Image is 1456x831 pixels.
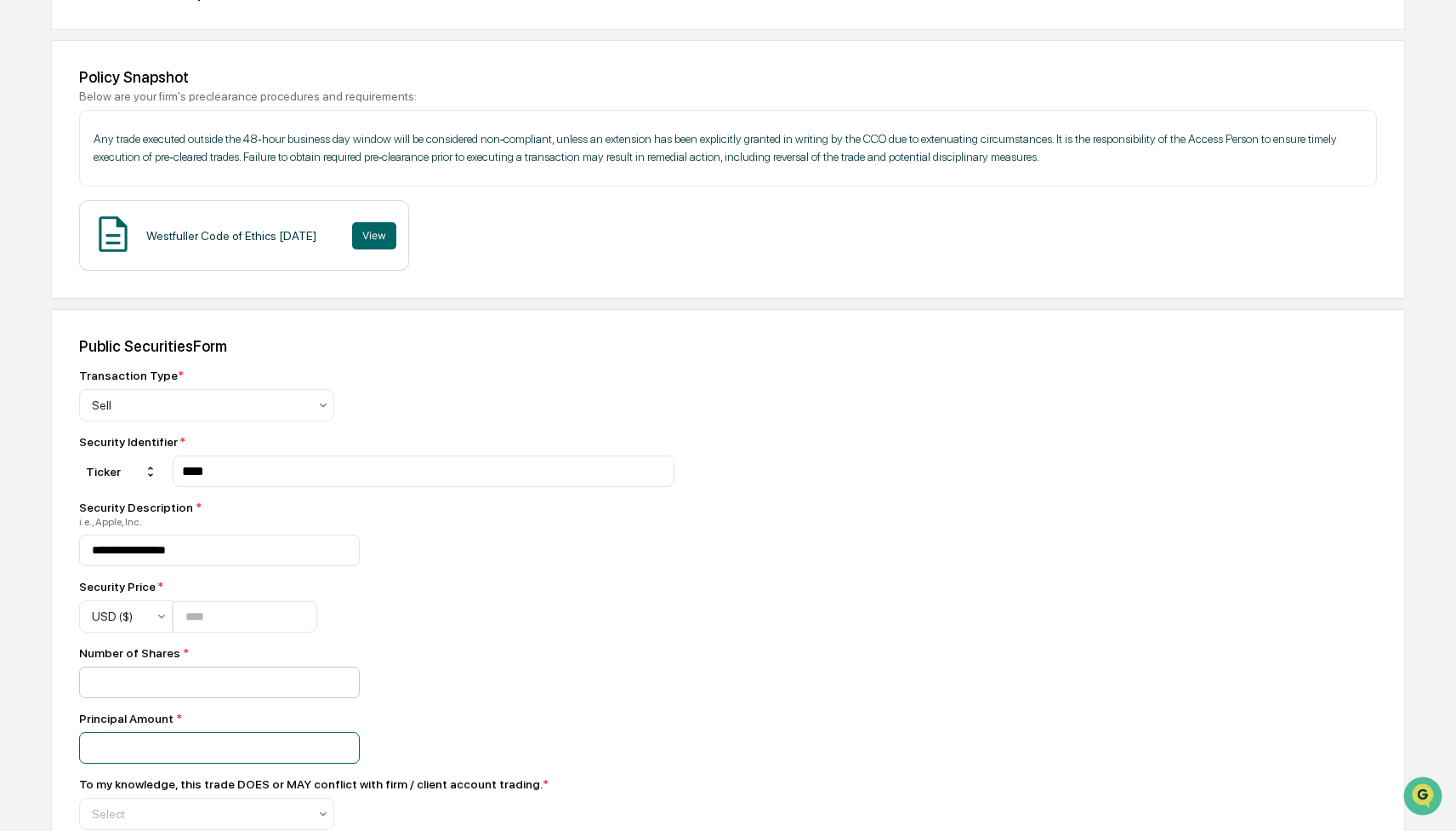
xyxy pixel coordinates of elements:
[79,580,317,593] div: Security Price
[79,458,164,485] div: Ticker
[1402,775,1447,821] iframe: Open customer support
[34,215,110,232] span: Preclearance
[79,646,674,660] div: Number of Shares
[58,147,215,161] div: We're available if you need us!
[79,712,674,725] div: Principal Amount
[79,68,1377,86] div: Policy Snapshot
[79,337,1377,355] div: Public Securities Form
[79,501,674,514] div: Security Description
[17,36,310,63] p: How can we help?
[79,516,674,528] div: i.e., Apple, Inc.
[146,229,316,243] div: Westfuller Code of Ethics [DATE]
[169,289,206,301] span: Pylon
[289,135,310,156] button: Start new chat
[58,130,279,147] div: Start new chat
[44,77,281,95] input: Clear
[123,216,137,230] div: 🗄️
[10,240,114,271] a: 🔎Data Lookup
[79,89,1377,103] div: Below are your firm's preclearance procedures and requirements:
[92,213,134,255] img: Document Icon
[34,247,107,264] span: Data Lookup
[79,435,674,449] div: Security Identifier
[140,215,211,232] span: Attestations
[17,216,31,230] div: 🖐️
[10,208,117,238] a: 🖐️Preclearance
[79,369,184,382] div: Transaction Type
[352,222,396,249] button: View
[17,130,48,161] img: 1746055101610-c473b297-6a78-478c-a979-82029cc54cd1
[17,249,31,262] div: 🔎
[79,777,549,791] div: To my knowledge, this trade DOES or MAY conflict with firm / client account trading.
[94,130,1362,166] p: Any trade executed outside the 48‐hour business day window will be considered non‐compliant, unle...
[120,288,206,301] a: Powered byPylon
[117,208,218,238] a: 🗄️Attestations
